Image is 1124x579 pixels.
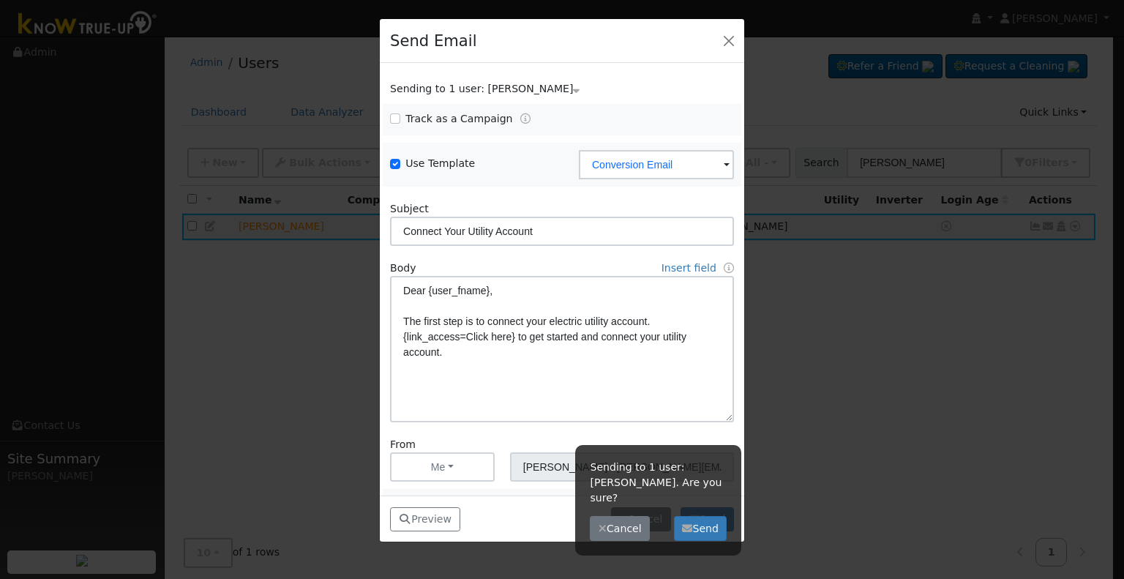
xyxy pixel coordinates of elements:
[579,150,734,179] input: Select a Template
[724,262,734,274] a: Fields
[390,452,495,482] button: Me
[390,201,429,217] label: Subject
[390,507,460,532] button: Preview
[520,113,531,124] a: Tracking Campaigns
[390,113,400,124] input: Track as a Campaign
[590,460,727,506] p: Sending to 1 user: [PERSON_NAME]. Are you sure?
[390,261,416,276] label: Body
[405,111,512,127] label: Track as a Campaign
[383,81,742,97] div: Show users
[590,516,650,541] button: Cancel
[390,29,476,53] h4: Send Email
[662,262,716,274] a: Insert field
[674,516,727,541] button: Send
[405,156,475,171] label: Use Template
[390,159,400,169] input: Use Template
[390,437,416,452] label: From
